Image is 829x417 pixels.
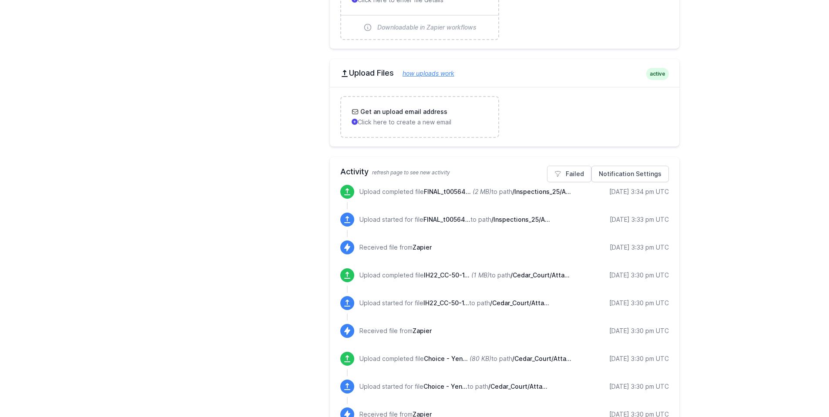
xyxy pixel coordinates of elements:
[512,188,571,195] span: /Inspections_25/Attachment
[473,188,491,195] i: (2 MB)
[610,243,669,252] div: [DATE] 3:33 pm UTC
[352,118,488,127] p: Click here to create a new email
[359,299,549,307] p: Upload started for file to path
[340,68,669,78] h2: Upload Files
[377,23,477,32] span: Downloadable in Zapier workflows
[609,382,669,391] div: [DATE] 3:30 pm UTC
[413,327,432,334] span: Zapier
[359,271,570,280] p: Upload completed file to path
[609,299,669,307] div: [DATE] 3:30 pm UTC
[490,299,549,307] span: /Cedar_Court/Attachment
[547,166,591,182] a: Failed
[340,166,669,178] h2: Activity
[591,166,669,182] a: Notification Settings
[609,187,669,196] div: [DATE] 3:34 pm UTC
[424,271,470,279] span: IH22_CC-50-1_Trinidad Ramirez_Rental Application.pdf
[491,216,550,223] span: /Inspections_25/Attachment
[470,355,491,362] i: (80 KB)
[372,169,450,176] span: refresh page to see new activity
[359,215,550,224] p: Upload started for file to path
[471,271,490,279] i: (1 MB)
[424,355,468,362] span: Choice - Yeny Gonzalez.pdf
[359,382,547,391] p: Upload started for file to path
[359,327,432,335] p: Received file from
[423,383,467,390] span: Choice - Yeny Gonzalez.pdf
[512,355,571,362] span: /Cedar_Court/Attachment
[341,97,498,137] a: Get an upload email address Click here to create a new email
[359,354,571,363] p: Upload completed file to path
[413,244,432,251] span: Zapier
[394,70,454,77] a: how uploads work
[488,383,547,390] span: /Cedar_Court/Attachment
[423,216,470,223] span: FINAL_t0056494_2121Cany_#402.pdf
[785,374,819,407] iframe: Drift Widget Chat Controller
[424,188,471,195] span: FINAL_t0056494_2121Cany_#402.pdf
[359,187,571,196] p: Upload completed file to path
[646,68,669,80] span: active
[609,271,669,280] div: [DATE] 3:30 pm UTC
[423,299,469,307] span: IH22_CC-50-1_Trinidad Ramirez_Rental Application.pdf
[609,354,669,363] div: [DATE] 3:30 pm UTC
[610,215,669,224] div: [DATE] 3:33 pm UTC
[510,271,570,279] span: /Cedar_Court/Attachment
[359,243,432,252] p: Received file from
[359,107,447,116] h3: Get an upload email address
[609,327,669,335] div: [DATE] 3:30 pm UTC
